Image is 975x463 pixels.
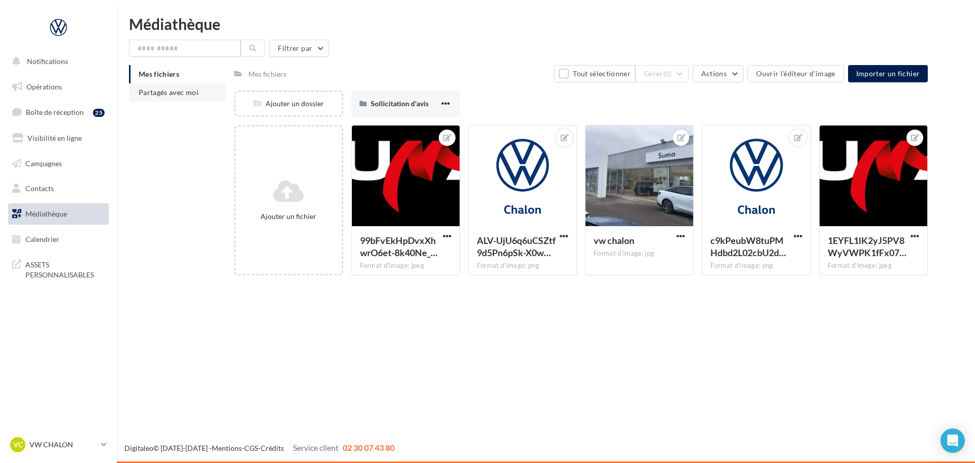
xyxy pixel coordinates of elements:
span: Notifications [27,57,68,66]
a: Opérations [6,76,111,98]
span: 99bFvEkHpDvxXhwrO6et-8k40Ne_Z-bcbm-QFv91Fm-giQuoe0XtuxUE7MPETYVeaz5NaTsERWxCrP-p-Q=s0 [360,235,438,258]
div: Format d'image: jpg [594,249,685,258]
button: Ouvrir l'éditeur d'image [747,65,843,82]
button: Tout sélectionner [554,65,635,82]
div: Mes fichiers [248,69,286,79]
span: Importer un fichier [856,69,920,78]
span: Opérations [26,82,62,91]
p: VW CHALON [29,440,97,450]
span: Sollicitation d'avis [371,99,429,108]
span: c9kPeubW8tuPMHdbd2L02cbU2d8hmiJgFh9ew43NLDmKkV8nbBwHQi8hbUGX6SjbfpLmNAa570RrSkV0oQ=s0 [710,235,786,258]
span: Partagés avec moi [139,88,199,97]
button: Importer un fichier [848,65,928,82]
div: Ajouter un fichier [240,211,337,222]
a: Calendrier [6,229,111,250]
a: Crédits [261,444,284,452]
span: Service client [293,443,339,452]
span: ASSETS PERSONNALISABLES [25,258,105,280]
button: Notifications [6,51,107,72]
div: Open Intercom Messenger [940,428,965,453]
div: Format d'image: jpeg [360,261,451,270]
div: Format d'image: png [477,261,568,270]
a: Contacts [6,178,111,199]
div: Format d'image: png [710,261,802,270]
a: Visibilité en ligne [6,128,111,149]
span: Visibilité en ligne [27,134,82,142]
span: Contacts [25,184,54,193]
span: 1EYFL1lK2yJ5PV8WyVWPK1fFx07KsogsyYBO0xUXMwEq8s8ucpDfkrmfiaDgJNdjFqv3k10Vbcz03Xuc7A=s0 [828,235,906,258]
span: vw chalon [594,235,634,246]
span: Calendrier [25,235,59,243]
a: CGS [244,444,258,452]
span: Médiathèque [25,209,67,218]
span: Actions [701,69,727,78]
a: Médiathèque [6,203,111,225]
span: Mes fichiers [139,70,179,78]
span: Campagnes [25,159,62,167]
span: ALV-UjU6q6uCSZtf9d5Pn6pSk-X0wtOhVwut3u6hmuh2wcx42vessgYI [477,235,556,258]
button: Actions [693,65,743,82]
span: 02 30 07 43 80 [343,443,395,452]
div: Format d'image: jpeg [828,261,919,270]
a: Campagnes [6,153,111,174]
button: Filtrer par [269,40,329,57]
span: (0) [663,70,672,78]
div: Ajouter un dossier [236,99,341,109]
a: Mentions [212,444,242,452]
span: VC [13,440,23,450]
button: Gérer(0) [635,65,689,82]
div: Médiathèque [129,16,963,32]
div: 25 [93,109,105,117]
a: Boîte de réception25 [6,101,111,123]
span: © [DATE]-[DATE] - - - [124,444,395,452]
a: Digitaleo [124,444,153,452]
a: VC VW CHALON [8,435,109,454]
a: ASSETS PERSONNALISABLES [6,254,111,284]
span: Boîte de réception [26,108,84,116]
